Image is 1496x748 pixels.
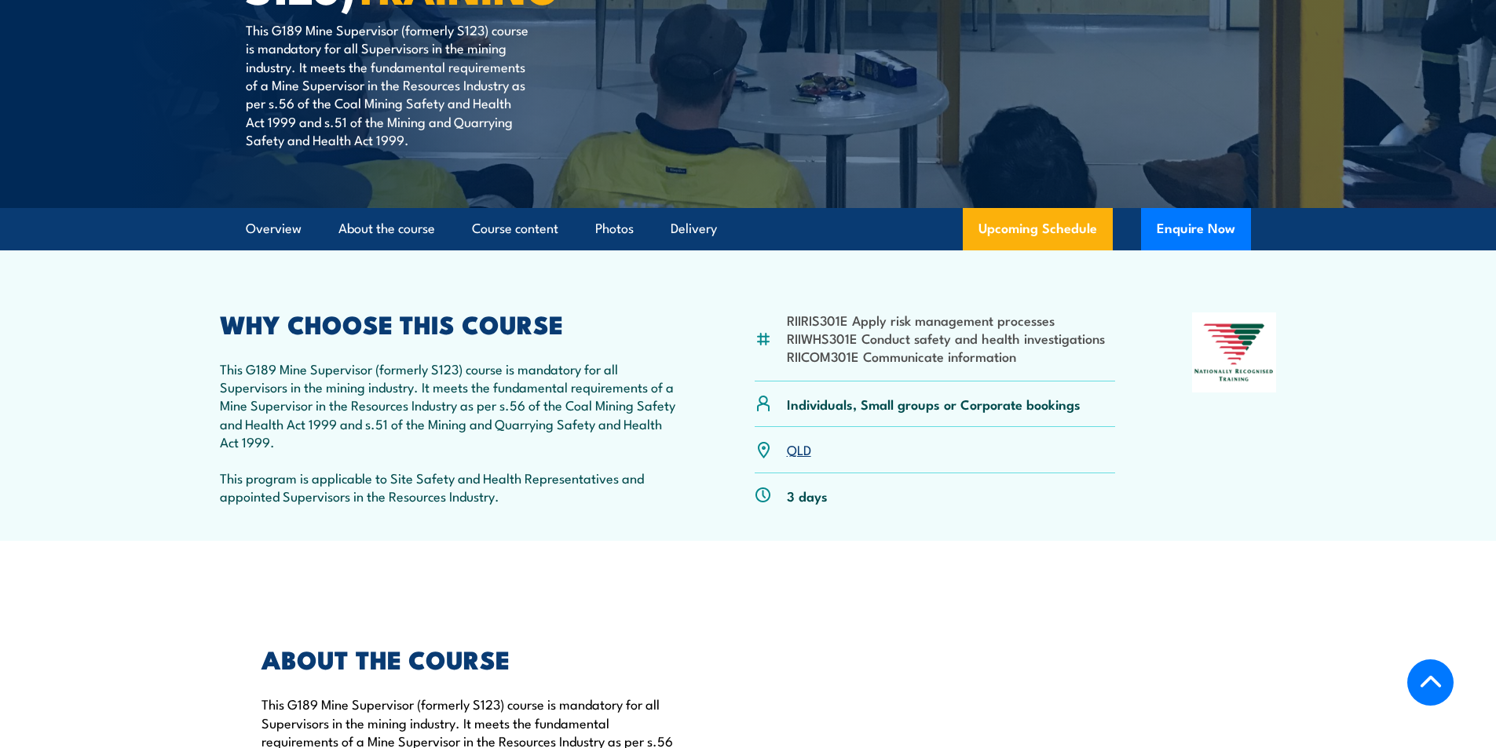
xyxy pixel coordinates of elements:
li: RIICOM301E Communicate information [787,347,1105,365]
button: Enquire Now [1141,208,1251,250]
img: Nationally Recognised Training logo. [1192,312,1277,392]
a: Upcoming Schedule [963,208,1113,250]
li: RIIWHS301E Conduct safety and health investigations [787,329,1105,347]
a: Overview [246,208,302,250]
a: Photos [595,208,634,250]
p: This G189 Mine Supervisor (formerly S123) course is mandatory for all Supervisors in the mining i... [220,359,679,451]
a: Delivery [671,208,717,250]
p: 3 days [787,487,828,505]
li: RIIRIS301E Apply risk management processes [787,311,1105,329]
p: This program is applicable to Site Safety and Health Representatives and appointed Supervisors in... [220,469,679,505]
h2: ABOUT THE COURSE [262,648,676,670]
a: QLD [787,440,811,458]
a: About the course [338,208,435,250]
h2: WHY CHOOSE THIS COURSE [220,312,679,334]
p: Individuals, Small groups or Corporate bookings [787,395,1081,413]
p: This G189 Mine Supervisor (formerly S123) course is mandatory for all Supervisors in the mining i... [246,20,532,149]
a: Course content [472,208,558,250]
